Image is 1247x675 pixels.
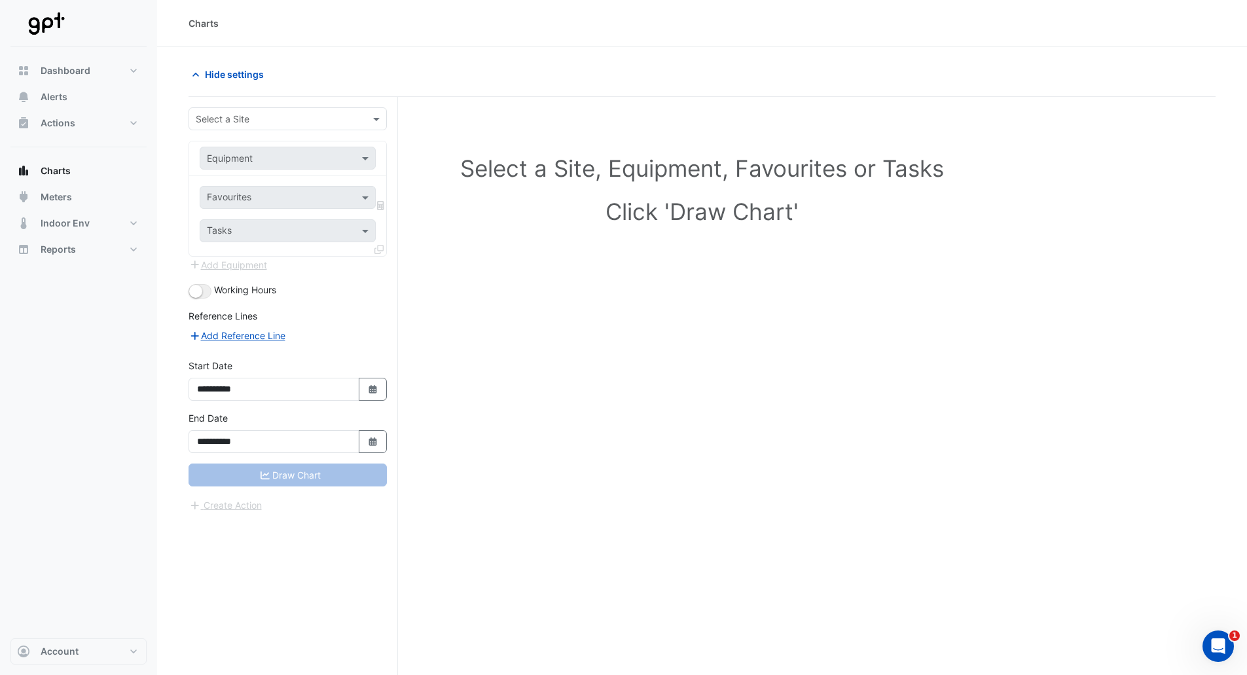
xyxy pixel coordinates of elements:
div: Favourites [205,190,251,207]
button: Indoor Env [10,210,147,236]
fa-icon: Select Date [367,436,379,447]
label: End Date [189,411,228,425]
div: Charts [189,16,219,30]
span: Choose Function [375,200,387,211]
button: Add Reference Line [189,328,286,343]
app-icon: Dashboard [17,64,30,77]
span: Reports [41,243,76,256]
img: Company Logo [16,10,75,37]
h1: Select a Site, Equipment, Favourites or Tasks [217,155,1187,182]
span: Actions [41,117,75,130]
div: Tasks [205,223,232,240]
app-icon: Alerts [17,90,30,103]
app-icon: Charts [17,164,30,177]
span: Dashboard [41,64,90,77]
span: Hide settings [205,67,264,81]
button: Reports [10,236,147,263]
button: Dashboard [10,58,147,84]
button: Charts [10,158,147,184]
button: Meters [10,184,147,210]
span: Clone Favourites and Tasks from this Equipment to other Equipment [374,244,384,255]
app-escalated-ticket-create-button: Please correct errors first [189,498,262,509]
span: Indoor Env [41,217,90,230]
span: Charts [41,164,71,177]
span: Working Hours [214,284,276,295]
span: 1 [1229,630,1240,641]
h1: Click 'Draw Chart' [217,198,1187,225]
app-icon: Meters [17,191,30,204]
app-icon: Reports [17,243,30,256]
button: Alerts [10,84,147,110]
label: Start Date [189,359,232,373]
fa-icon: Select Date [367,384,379,395]
span: Alerts [41,90,67,103]
button: Actions [10,110,147,136]
app-icon: Indoor Env [17,217,30,230]
label: Reference Lines [189,309,257,323]
button: Account [10,638,147,665]
app-icon: Actions [17,117,30,130]
iframe: Intercom live chat [1202,630,1234,662]
span: Account [41,645,79,658]
button: Hide settings [189,63,272,86]
span: Meters [41,191,72,204]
